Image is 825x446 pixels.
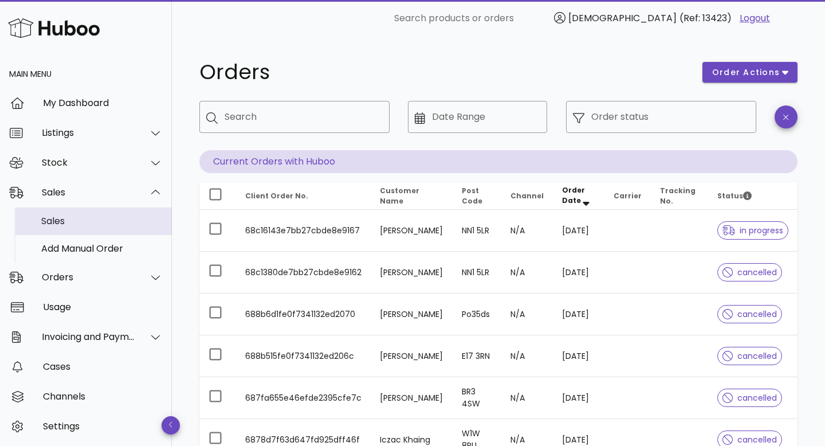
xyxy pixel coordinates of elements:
span: [DEMOGRAPHIC_DATA] [568,11,677,25]
h1: Orders [199,62,689,83]
span: in progress [722,226,783,234]
td: [PERSON_NAME] [371,294,453,335]
span: Client Order No. [245,191,308,201]
th: Client Order No. [236,182,371,210]
td: [PERSON_NAME] [371,377,453,419]
th: Order Date: Sorted descending. Activate to remove sorting. [553,182,604,210]
td: [DATE] [553,335,604,377]
td: 688b515fe0f7341132ed206c [236,335,371,377]
span: Order Date [562,185,585,205]
td: N/A [501,335,553,377]
div: Invoicing and Payments [42,331,135,342]
td: N/A [501,294,553,335]
div: Stock [42,157,135,168]
td: E17 3RN [453,335,502,377]
td: [DATE] [553,210,604,252]
td: [PERSON_NAME] [371,335,453,377]
div: Sales [42,187,135,198]
span: Status [717,191,752,201]
td: N/A [501,210,553,252]
td: NN1 5LR [453,210,502,252]
span: Post Code [462,186,482,206]
div: Settings [43,421,163,432]
span: cancelled [722,310,777,318]
div: Channels [43,391,163,402]
div: Cases [43,361,163,372]
td: 68c16143e7bb27cbde8e9167 [236,210,371,252]
td: [DATE] [553,294,604,335]
button: order actions [702,62,797,83]
td: Po35ds [453,294,502,335]
td: 688b6d1fe0f7341132ed2070 [236,294,371,335]
span: cancelled [722,394,777,402]
span: Customer Name [380,186,419,206]
td: 68c1380de7bb27cbde8e9162 [236,252,371,294]
th: Post Code [453,182,502,210]
td: [DATE] [553,377,604,419]
td: N/A [501,377,553,419]
th: Customer Name [371,182,453,210]
td: BR3 4SW [453,377,502,419]
div: Orders [42,272,135,283]
td: [PERSON_NAME] [371,252,453,294]
span: order actions [712,66,780,79]
div: Sales [41,216,163,226]
p: Current Orders with Huboo [199,150,797,173]
img: Huboo Logo [8,15,100,40]
td: N/A [501,252,553,294]
td: [DATE] [553,252,604,294]
th: Carrier [604,182,651,210]
td: NN1 5LR [453,252,502,294]
td: 687fa655e46efde2395cfe7c [236,377,371,419]
td: [PERSON_NAME] [371,210,453,252]
span: (Ref: 13423) [679,11,732,25]
th: Channel [501,182,553,210]
span: cancelled [722,268,777,276]
div: Listings [42,127,135,138]
th: Status [708,182,797,210]
div: Add Manual Order [41,243,163,254]
span: Channel [510,191,544,201]
a: Logout [740,11,770,25]
span: Tracking No. [660,186,696,206]
div: My Dashboard [43,97,163,108]
th: Tracking No. [651,182,708,210]
span: Carrier [614,191,642,201]
span: cancelled [722,352,777,360]
span: cancelled [722,436,777,444]
div: Usage [43,302,163,312]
